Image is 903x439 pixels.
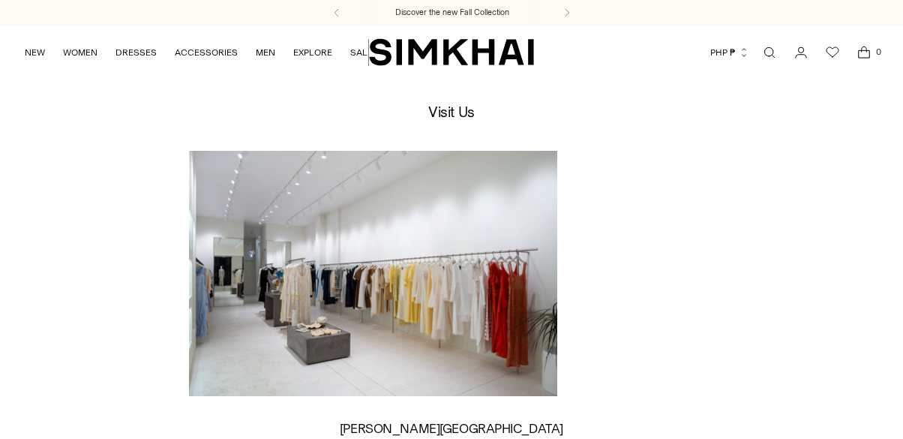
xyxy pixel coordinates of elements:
a: SIMKHAI [369,38,534,67]
h1: Visit Us [428,104,474,121]
a: DRESSES [115,36,157,69]
a: NEW [25,36,45,69]
a: EXPLORE [293,36,332,69]
a: Open cart modal [849,38,879,68]
span: 0 [871,45,885,59]
a: Discover the new Fall Collection [395,7,509,19]
a: MEN [256,36,275,69]
a: Wishlist [817,38,847,68]
a: Open search modal [754,38,784,68]
a: Go to the account page [786,38,816,68]
a: ACCESSORIES [175,36,238,69]
button: PHP ₱ [710,36,749,69]
h2: [PERSON_NAME][GEOGRAPHIC_DATA] [189,422,714,436]
a: SALE [350,36,373,69]
a: WOMEN [63,36,97,69]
